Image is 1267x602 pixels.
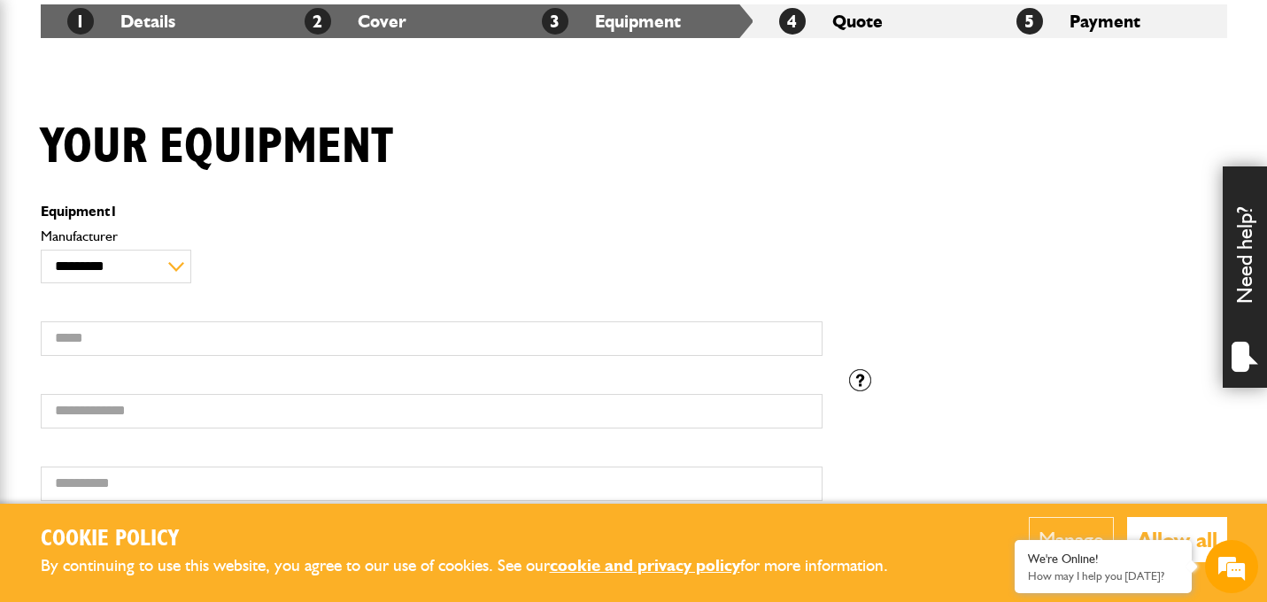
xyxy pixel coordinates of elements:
span: 3 [542,8,568,35]
a: cookie and privacy policy [550,555,740,575]
button: Allow all [1127,517,1227,562]
h1: Your equipment [41,118,393,177]
span: 4 [779,8,806,35]
p: Equipment [41,205,823,219]
span: 2 [305,8,331,35]
h2: Cookie Policy [41,526,917,553]
li: Quote [753,4,990,38]
span: 1 [110,203,118,220]
a: 2Cover [305,11,406,32]
label: Manufacturer [41,229,823,243]
li: Equipment [515,4,753,38]
span: 5 [1016,8,1043,35]
li: Payment [990,4,1227,38]
a: 1Details [67,11,175,32]
p: How may I help you today? [1028,569,1178,583]
div: We're Online! [1028,552,1178,567]
p: By continuing to use this website, you agree to our use of cookies. See our for more information. [41,552,917,580]
span: 1 [67,8,94,35]
div: Need help? [1223,166,1267,388]
button: Manage [1029,517,1114,562]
